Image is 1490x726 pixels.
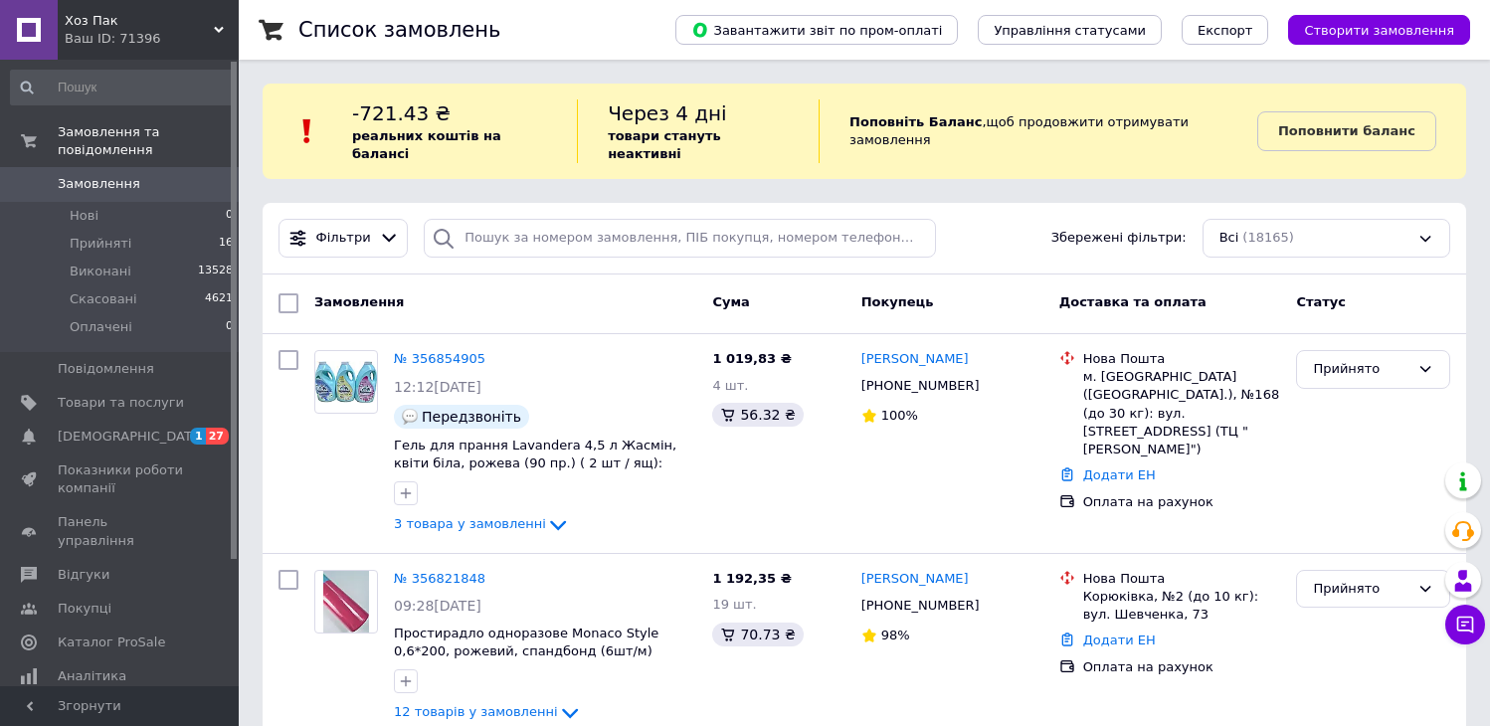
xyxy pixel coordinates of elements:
[712,351,791,366] span: 1 019,83 ₴
[314,570,378,634] a: Фото товару
[314,350,378,414] a: Фото товару
[1059,294,1207,309] span: Доставка та оплата
[712,403,803,427] div: 56.32 ₴
[58,123,239,159] span: Замовлення та повідомлення
[1083,493,1281,511] div: Оплата на рахунок
[10,70,235,105] input: Пошук
[70,290,137,308] span: Скасовані
[1083,467,1156,482] a: Додати ЕН
[857,593,984,619] div: [PHONE_NUMBER]
[712,378,748,393] span: 4 шт.
[394,379,481,395] span: 12:12[DATE]
[608,101,727,125] span: Через 4 дні
[881,628,910,642] span: 98%
[1257,111,1436,151] a: Поповнити баланс
[1083,570,1281,588] div: Нова Пошта
[70,207,98,225] span: Нові
[1445,605,1485,644] button: Чат з покупцем
[1051,229,1187,248] span: Збережені фільтри:
[394,598,481,614] span: 09:28[DATE]
[70,263,131,280] span: Виконані
[58,667,126,685] span: Аналітика
[394,626,658,659] a: Простирадло одноразове Monaco Style 0,6*200, рожевий, спандбонд (6шт/м)
[1268,22,1470,37] a: Створити замовлення
[58,634,165,651] span: Каталог ProSale
[352,128,501,161] b: реальних коштів на балансі
[1304,23,1454,38] span: Створити замовлення
[65,30,239,48] div: Ваш ID: 71396
[226,318,233,336] span: 0
[314,294,404,309] span: Замовлення
[819,99,1257,163] div: , щоб продовжити отримувати замовлення
[323,571,368,633] img: Фото товару
[394,351,485,366] a: № 356854905
[712,597,756,612] span: 19 шт.
[226,207,233,225] span: 0
[70,318,132,336] span: Оплачені
[1083,658,1281,676] div: Оплата на рахунок
[1083,368,1281,458] div: м. [GEOGRAPHIC_DATA] ([GEOGRAPHIC_DATA].), №168 (до 30 кг): вул. [STREET_ADDRESS] (ТЦ "[PERSON_NA...
[861,294,934,309] span: Покупець
[1083,350,1281,368] div: Нова Пошта
[394,516,570,531] a: 3 товара у замовленні
[65,12,214,30] span: Хоз Пак
[994,23,1146,38] span: Управління статусами
[219,235,233,253] span: 16
[1296,294,1346,309] span: Статус
[1278,123,1415,138] b: Поповнити баланс
[1313,359,1409,380] div: Прийнято
[1083,588,1281,624] div: Корюківка, №2 (до 10 кг): вул. Шевченка, 73
[675,15,958,45] button: Завантажити звіт по пром-оплаті
[206,428,229,445] span: 27
[861,350,969,369] a: [PERSON_NAME]
[58,461,184,497] span: Показники роботи компанії
[1083,633,1156,647] a: Додати ЕН
[352,101,451,125] span: -721.43 ₴
[58,600,111,618] span: Покупці
[394,517,546,532] span: 3 товара у замовленні
[58,428,205,446] span: [DEMOGRAPHIC_DATA]
[691,21,942,39] span: Завантажити звіт по пром-оплаті
[205,290,233,308] span: 4621
[608,128,721,161] b: товари стануть неактивні
[402,409,418,425] img: :speech_balloon:
[394,438,676,489] a: Гель для прання Lavandera 4,5 л Жасмін, квіти біла, рожева (90 пр.) ( 2 шт / ящ): [GEOGRAPHIC_DATA]
[1242,230,1294,245] span: (18165)
[58,566,109,584] span: Відгуки
[190,428,206,445] span: 1
[424,219,936,258] input: Пошук за номером замовлення, ПІБ покупця, номером телефону, Email, номером накладної
[1313,579,1409,600] div: Прийнято
[1198,23,1253,38] span: Експорт
[315,361,377,403] img: Фото товару
[978,15,1162,45] button: Управління статусами
[394,571,485,586] a: № 356821848
[58,513,184,549] span: Панель управління
[198,263,233,280] span: 13528
[1219,229,1239,248] span: Всі
[712,571,791,586] span: 1 192,35 ₴
[298,18,500,42] h1: Список замовлень
[394,704,558,719] span: 12 товарів у замовленні
[58,175,140,193] span: Замовлення
[58,394,184,412] span: Товари та послуги
[849,114,982,129] b: Поповніть Баланс
[292,116,322,146] img: :exclamation:
[316,229,371,248] span: Фільтри
[1182,15,1269,45] button: Експорт
[394,704,582,719] a: 12 товарів у замовленні
[58,360,154,378] span: Повідомлення
[861,570,969,589] a: [PERSON_NAME]
[422,409,521,425] span: Передзвоніть
[881,408,918,423] span: 100%
[857,373,984,399] div: [PHONE_NUMBER]
[1288,15,1470,45] button: Створити замовлення
[712,294,749,309] span: Cума
[70,235,131,253] span: Прийняті
[712,623,803,646] div: 70.73 ₴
